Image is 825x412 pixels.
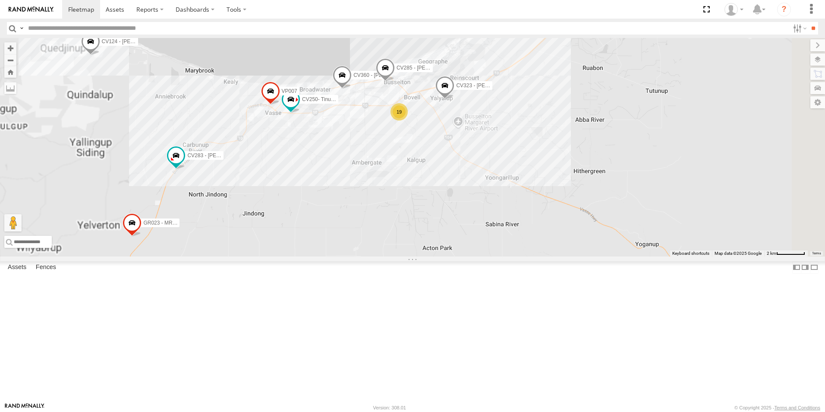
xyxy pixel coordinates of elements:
button: Drag Pegman onto the map to open Street View [4,214,22,231]
span: VP007 [282,88,297,94]
label: Map Settings [810,96,825,108]
label: Search Query [18,22,25,35]
label: Assets [3,261,31,273]
div: © Copyright 2025 - [734,405,820,410]
span: CV285 - [PERSON_NAME] [397,65,460,71]
span: CV250- Tinus Spangeberg [302,96,363,102]
i: ? [777,3,791,16]
a: Terms and Conditions [775,405,820,410]
span: CV124 - [PERSON_NAME] [102,38,165,44]
button: Zoom Home [4,66,16,78]
span: CV283 - [PERSON_NAME] [187,153,250,159]
label: Measure [4,82,16,94]
span: Map data ©2025 Google [715,251,762,256]
label: Search Filter Options [790,22,808,35]
button: Keyboard shortcuts [672,250,709,257]
span: CV360 - [PERSON_NAME] [353,72,416,78]
div: 19 [390,103,408,120]
label: Dock Summary Table to the Left [792,261,801,274]
div: Version: 308.01 [373,405,406,410]
button: Zoom in [4,42,16,54]
a: Visit our Website [5,403,44,412]
a: Terms (opens in new tab) [812,252,821,255]
label: Hide Summary Table [810,261,819,274]
span: GR023 - MRRC [143,220,180,226]
img: rand-logo.svg [9,6,54,13]
div: Graham Broom [721,3,746,16]
label: Fences [31,261,60,273]
label: Dock Summary Table to the Right [801,261,809,274]
button: Zoom out [4,54,16,66]
span: CV323 - [PERSON_NAME] [456,82,519,89]
button: Map Scale: 2 km per 63 pixels [764,250,808,257]
span: 2 km [767,251,776,256]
